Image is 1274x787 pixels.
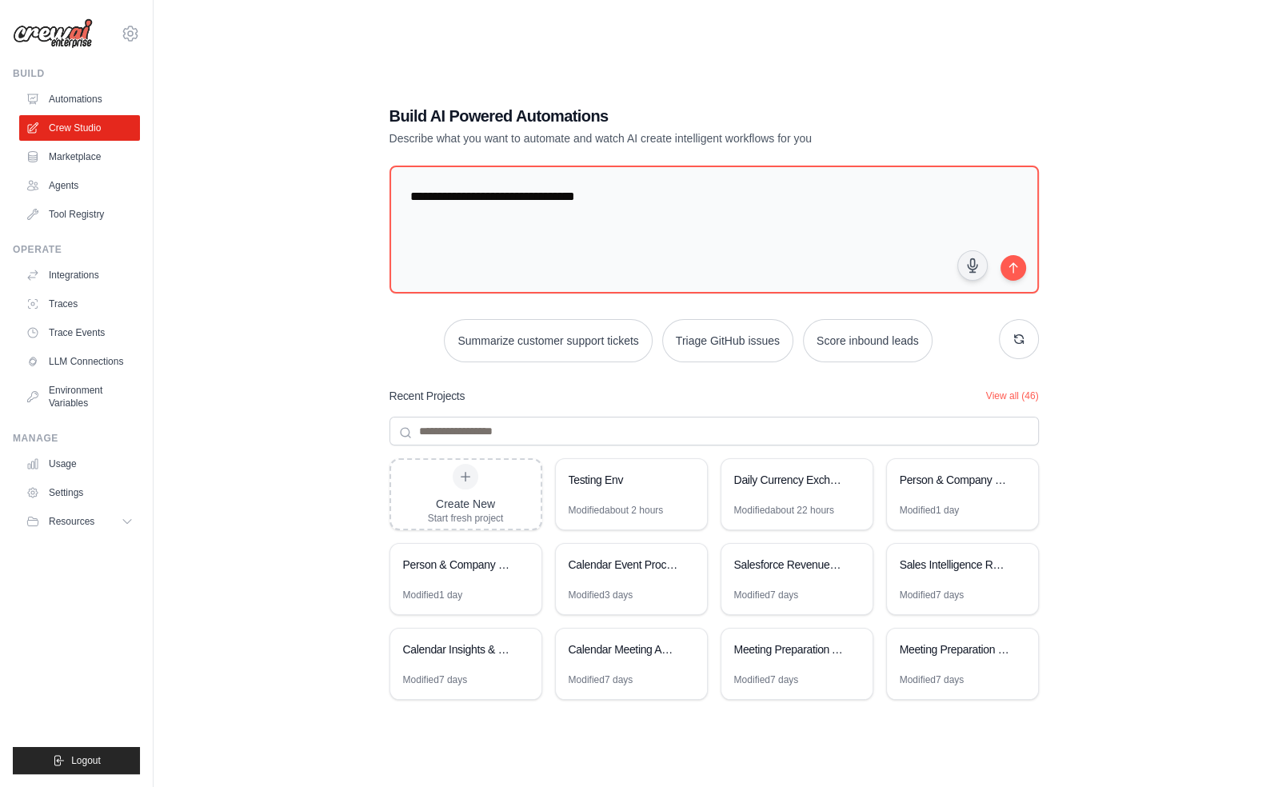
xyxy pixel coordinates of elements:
[734,472,844,488] div: Daily Currency Exchange Reporter
[734,589,799,601] div: Modified 7 days
[900,472,1009,488] div: Person & Company Research Intelligence
[900,504,960,517] div: Modified 1 day
[19,86,140,112] a: Automations
[734,504,834,517] div: Modified about 22 hours
[389,130,927,146] p: Describe what you want to automate and watch AI create intelligent workflows for you
[900,673,964,686] div: Modified 7 days
[569,504,664,517] div: Modified about 2 hours
[428,512,504,525] div: Start fresh project
[403,673,468,686] div: Modified 7 days
[957,250,988,281] button: Click to speak your automation idea
[19,509,140,534] button: Resources
[734,673,799,686] div: Modified 7 days
[900,557,1009,573] div: Sales Intelligence Research Automation
[900,641,1009,657] div: Meeting Preparation Research Crew
[389,388,465,404] h3: Recent Projects
[19,480,140,505] a: Settings
[13,243,140,256] div: Operate
[13,432,140,445] div: Manage
[569,641,678,657] div: Calendar Meeting Analysis - Customer vs Internal
[389,105,927,127] h1: Build AI Powered Automations
[1194,710,1274,787] iframe: Chat Widget
[403,641,513,657] div: Calendar Insights & Meeting Optimization
[986,390,1039,402] button: View all (46)
[444,319,652,362] button: Summarize customer support tickets
[403,557,513,573] div: Person & Company Research with Meeting Prep
[734,557,844,573] div: Salesforce Revenue Forecasting System
[19,202,140,227] a: Tool Registry
[734,641,844,657] div: Meeting Preparation Assistant
[19,291,140,317] a: Traces
[19,320,140,346] a: Trace Events
[19,173,140,198] a: Agents
[569,673,633,686] div: Modified 7 days
[19,451,140,477] a: Usage
[19,115,140,141] a: Crew Studio
[71,754,101,767] span: Logout
[19,349,140,374] a: LLM Connections
[13,18,93,49] img: Logo
[900,589,964,601] div: Modified 7 days
[13,67,140,80] div: Build
[19,262,140,288] a: Integrations
[662,319,793,362] button: Triage GitHub issues
[13,747,140,774] button: Logout
[428,496,504,512] div: Create New
[569,557,678,573] div: Calendar Event Processing & Slack Notification System
[19,144,140,170] a: Marketplace
[49,515,94,528] span: Resources
[999,319,1039,359] button: Get new suggestions
[569,589,633,601] div: Modified 3 days
[569,472,678,488] div: Testing Env
[803,319,933,362] button: Score inbound leads
[19,378,140,416] a: Environment Variables
[403,589,463,601] div: Modified 1 day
